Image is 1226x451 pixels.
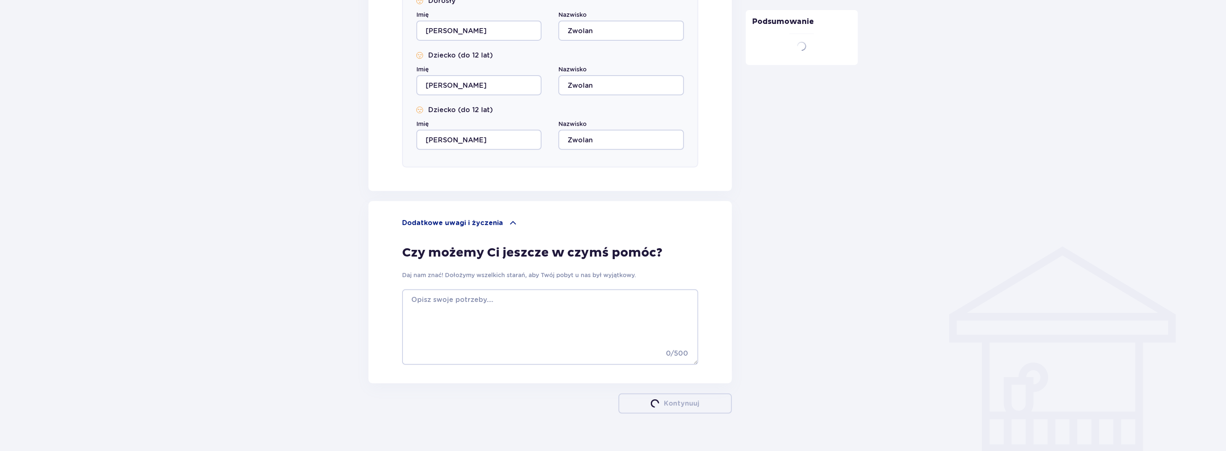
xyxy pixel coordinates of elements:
img: Smile Icon [416,107,423,113]
p: Dodatkowe uwagi i życzenia [402,218,503,228]
label: Nazwisko [558,65,587,73]
p: Dziecko (do 12 lat) [428,105,493,115]
p: Dziecko (do 12 lat) [428,51,493,60]
label: Nazwisko [558,120,587,128]
p: Podsumowanie [746,17,858,34]
input: Nazwisko [558,130,684,150]
img: loader [794,39,809,54]
p: 0 / 500 [404,349,688,364]
label: Imię [416,10,429,19]
input: Nazwisko [558,21,684,41]
input: Imię [416,130,542,150]
button: loaderKontynuuj [618,393,732,414]
p: Kontynuuj [664,399,700,408]
p: Czy możemy Ci jeszcze w czymś pomóc? [402,245,663,261]
img: loader [649,398,661,409]
label: Nazwisko [558,10,587,19]
input: Nazwisko [558,75,684,95]
input: Imię [416,21,542,41]
img: Smile Icon [416,52,423,59]
p: Daj nam znać! Dołożymy wszelkich starań, aby Twój pobyt u nas był wyjątkowy. [402,271,636,279]
label: Imię [416,65,429,73]
input: Imię [416,75,542,95]
label: Imię [416,120,429,128]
